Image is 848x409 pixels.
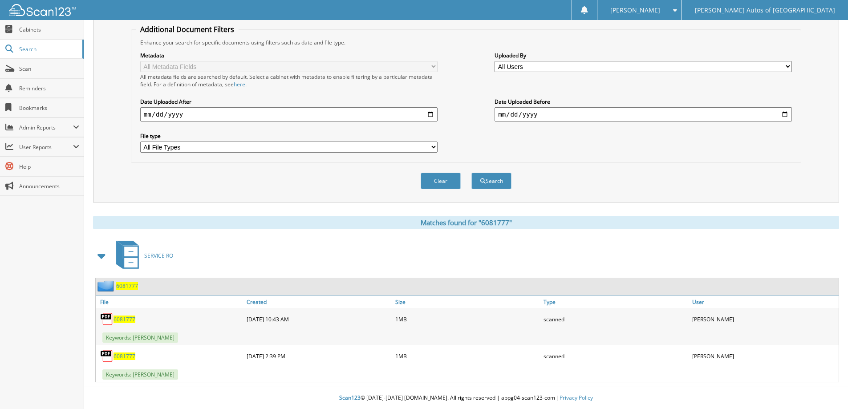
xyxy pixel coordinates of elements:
[97,280,116,292] img: folder2.png
[803,366,848,409] iframe: Chat Widget
[393,347,542,365] div: 1MB
[690,296,839,308] a: User
[102,332,178,343] span: Keywords: [PERSON_NAME]
[116,282,138,290] a: 6081777
[339,394,361,401] span: Scan123
[19,124,73,131] span: Admin Reports
[140,98,438,105] label: Date Uploaded After
[9,4,76,16] img: scan123-logo-white.svg
[244,310,393,328] div: [DATE] 10:43 AM
[19,182,79,190] span: Announcements
[393,310,542,328] div: 1MB
[114,316,135,323] a: 6081777
[495,52,792,59] label: Uploaded By
[495,107,792,121] input: end
[140,107,438,121] input: start
[96,296,244,308] a: File
[140,73,438,88] div: All metadata fields are searched by default. Select a cabinet with metadata to enable filtering b...
[19,85,79,92] span: Reminders
[421,173,461,189] button: Clear
[19,45,78,53] span: Search
[19,163,79,170] span: Help
[19,143,73,151] span: User Reports
[136,24,239,34] legend: Additional Document Filters
[234,81,245,88] a: here
[93,216,839,229] div: Matches found for "6081777"
[140,132,438,140] label: File type
[144,252,173,259] span: SERVICE RO
[690,347,839,365] div: [PERSON_NAME]
[393,296,542,308] a: Size
[541,347,690,365] div: scanned
[19,26,79,33] span: Cabinets
[19,104,79,112] span: Bookmarks
[541,310,690,328] div: scanned
[114,352,135,360] a: 6081777
[19,65,79,73] span: Scan
[102,369,178,380] span: Keywords: [PERSON_NAME]
[471,173,511,189] button: Search
[136,39,796,46] div: Enhance your search for specific documents using filters such as date and file type.
[244,296,393,308] a: Created
[244,347,393,365] div: [DATE] 2:39 PM
[560,394,593,401] a: Privacy Policy
[695,8,835,13] span: [PERSON_NAME] Autos of [GEOGRAPHIC_DATA]
[111,238,173,273] a: SERVICE RO
[495,98,792,105] label: Date Uploaded Before
[140,52,438,59] label: Metadata
[690,310,839,328] div: [PERSON_NAME]
[100,349,114,363] img: PDF.png
[100,312,114,326] img: PDF.png
[610,8,660,13] span: [PERSON_NAME]
[84,387,848,409] div: © [DATE]-[DATE] [DOMAIN_NAME]. All rights reserved | appg04-scan123-com |
[541,296,690,308] a: Type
